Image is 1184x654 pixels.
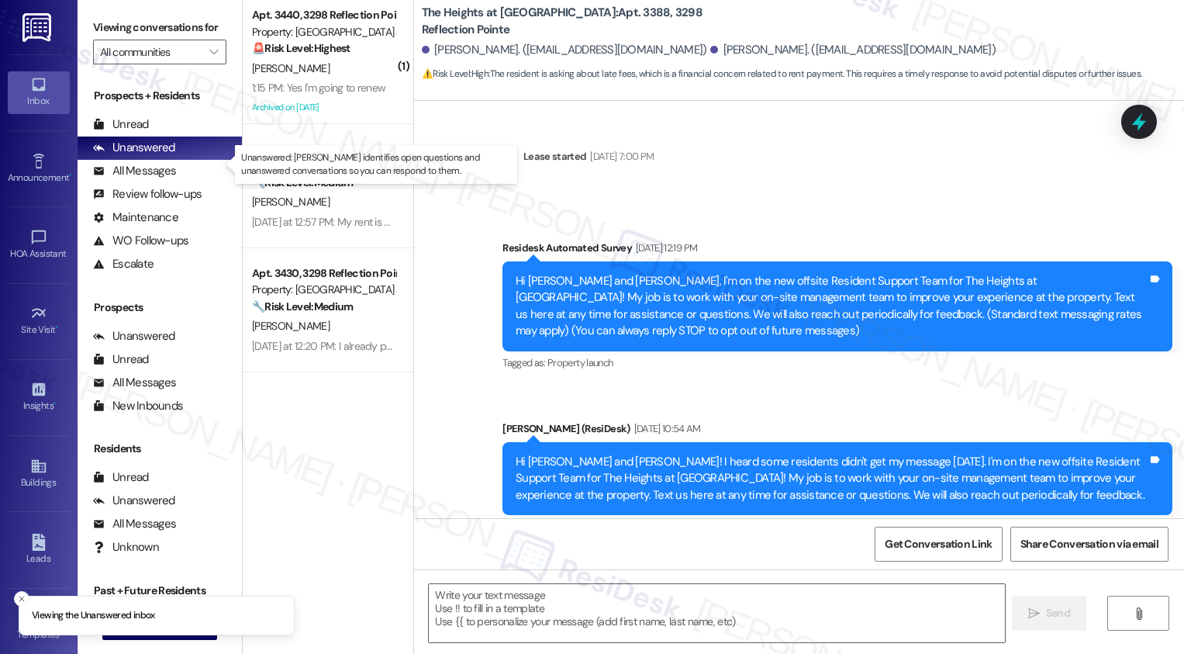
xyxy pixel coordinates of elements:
[1010,527,1168,562] button: Share Conversation via email
[56,322,58,333] span: •
[252,339,465,353] div: [DATE] at 12:20 PM: I already paid it this morning
[69,170,71,181] span: •
[93,163,176,179] div: All Messages
[252,41,350,55] strong: 🚨 Risk Level: Highest
[14,591,29,607] button: Close toast
[8,529,70,571] a: Leads
[241,151,511,178] p: Unanswered: [PERSON_NAME] identifies open questions and unanswered conversations so you can respo...
[8,300,70,342] a: Site Visit •
[93,516,176,532] div: All Messages
[1028,607,1040,620] i: 
[93,233,188,249] div: WO Follow-ups
[1133,607,1144,620] i: 
[93,328,175,344] div: Unanswered
[1020,536,1158,552] span: Share Conversation via email
[710,42,996,58] div: [PERSON_NAME]. ([EMAIL_ADDRESS][DOMAIN_NAME])
[252,215,441,229] div: [DATE] at 12:57 PM: My rent is paid already
[630,420,701,437] div: [DATE] 10:54 AM
[252,319,330,333] span: [PERSON_NAME]
[250,98,397,117] div: Archived on [DATE]
[22,13,54,42] img: ResiDesk Logo
[885,536,992,552] span: Get Conversation Link
[252,141,395,157] div: Apt. 3435, 3298 Reflection Pointe
[422,42,707,58] div: [PERSON_NAME]. ([EMAIL_ADDRESS][DOMAIN_NAME])
[209,46,218,58] i: 
[93,186,202,202] div: Review follow-ups
[523,148,587,164] div: Lease started
[93,539,159,555] div: Unknown
[502,240,1172,261] div: Residesk Automated Survey
[100,40,202,64] input: All communities
[502,515,1172,538] div: Tagged as:
[1012,596,1087,631] button: Send
[93,375,176,391] div: All Messages
[78,583,242,599] div: Past + Future Residents
[516,454,1148,503] div: Hi [PERSON_NAME] and [PERSON_NAME]! I heard some residents didn't get my message [DATE]. I'm on t...
[586,148,654,164] div: [DATE] 7:00 PM
[502,351,1172,374] div: Tagged as:
[93,351,149,368] div: Unread
[93,398,183,414] div: New Inbounds
[632,240,697,256] div: [DATE] 12:19 PM
[78,299,242,316] div: Prospects
[8,605,70,647] a: Templates •
[252,175,353,189] strong: 🔧 Risk Level: Medium
[547,356,613,369] span: Property launch
[78,441,242,457] div: Residents
[502,420,1172,442] div: [PERSON_NAME] (ResiDesk)
[1046,605,1070,621] span: Send
[252,299,353,313] strong: 🔧 Risk Level: Medium
[422,67,488,80] strong: ⚠️ Risk Level: High
[252,265,395,282] div: Apt. 3430, 3298 Reflection Pointe
[875,527,1002,562] button: Get Conversation Link
[93,469,149,486] div: Unread
[32,609,155,623] p: Viewing the Unanswered inbox
[8,453,70,495] a: Buildings
[252,81,385,95] div: 1:15 PM: Yes I'm going to renew
[93,493,175,509] div: Unanswered
[422,5,732,38] b: The Heights at [GEOGRAPHIC_DATA]: Apt. 3388, 3298 Reflection Pointe
[252,24,395,40] div: Property: [GEOGRAPHIC_DATA] at [GEOGRAPHIC_DATA]
[93,16,226,40] label: Viewing conversations for
[54,398,56,409] span: •
[252,7,395,23] div: Apt. 3440, 3298 Reflection Pointe
[93,140,175,156] div: Unanswered
[8,224,70,266] a: HOA Assistant
[252,282,395,298] div: Property: [GEOGRAPHIC_DATA] at [GEOGRAPHIC_DATA]
[422,66,1142,82] span: : The resident is asking about late fees, which is a financial concern related to rent payment. T...
[516,273,1148,340] div: Hi [PERSON_NAME] and [PERSON_NAME], I'm on the new offsite Resident Support Team for The Heights ...
[252,195,330,209] span: [PERSON_NAME]
[93,256,154,272] div: Escalate
[8,71,70,113] a: Inbox
[8,376,70,418] a: Insights •
[93,209,178,226] div: Maintenance
[93,116,149,133] div: Unread
[78,88,242,104] div: Prospects + Residents
[252,61,330,75] span: [PERSON_NAME]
